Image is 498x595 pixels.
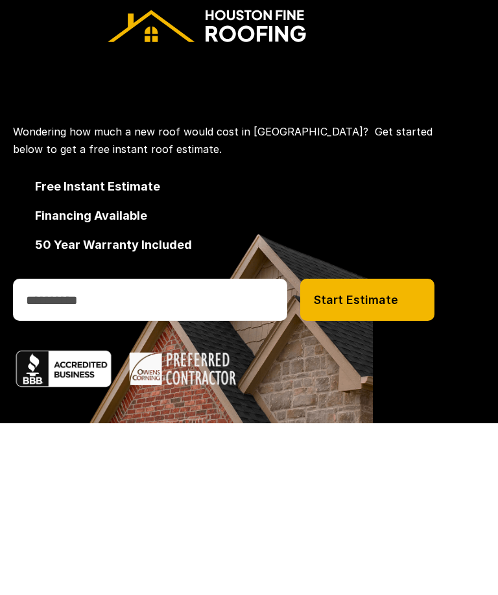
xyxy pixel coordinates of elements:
p: Start Estimate [314,293,398,307]
button: Start Estimate [300,279,434,321]
h5: Financing Available [35,207,147,224]
p: Wondering how much a new roof would cost in [GEOGRAPHIC_DATA]? Get started below to get a free in... [13,123,434,158]
h5: 50 Year Warranty Included [35,237,192,253]
h5: Free Instant Estimate [35,178,160,194]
